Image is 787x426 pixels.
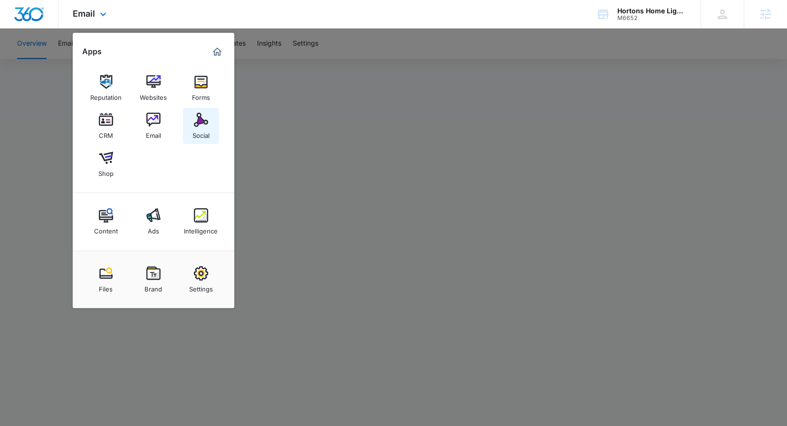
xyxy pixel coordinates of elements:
[148,223,159,235] div: Ads
[183,261,219,298] a: Settings
[73,9,95,19] span: Email
[88,70,124,106] a: Reputation
[94,223,118,235] div: Content
[184,223,218,235] div: Intelligence
[82,47,102,56] h2: Apps
[90,89,122,101] div: Reputation
[183,108,219,144] a: Social
[88,146,124,182] a: Shop
[88,108,124,144] a: CRM
[99,281,113,293] div: Files
[192,127,210,139] div: Social
[135,203,172,240] a: Ads
[88,203,124,240] a: Content
[98,165,114,177] div: Shop
[210,44,225,59] a: Marketing 360® Dashboard
[192,89,210,101] div: Forms
[135,108,172,144] a: Email
[617,7,687,15] div: account name
[140,89,167,101] div: Websites
[183,203,219,240] a: Intelligence
[183,70,219,106] a: Forms
[144,281,162,293] div: Brand
[135,70,172,106] a: Websites
[189,281,213,293] div: Settings
[146,127,161,139] div: Email
[617,15,687,21] div: account id
[99,127,113,139] div: CRM
[88,261,124,298] a: Files
[135,261,172,298] a: Brand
